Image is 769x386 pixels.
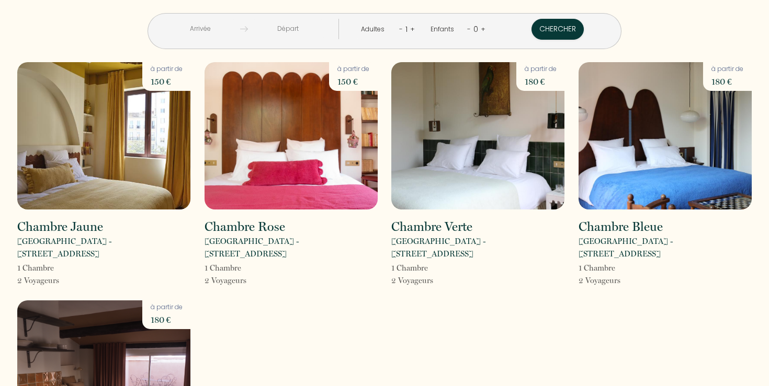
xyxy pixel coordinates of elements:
[525,74,557,89] p: 180 €
[579,262,620,274] p: 1 Chambre
[151,312,183,327] p: 180 €
[410,24,415,34] a: +
[391,235,564,260] p: [GEOGRAPHIC_DATA] - [STREET_ADDRESS]
[337,74,369,89] p: 150 €
[391,220,472,233] h2: Chambre Verte
[151,74,183,89] p: 150 €
[361,25,388,34] div: Adultes
[399,24,403,34] a: -
[205,235,378,260] p: [GEOGRAPHIC_DATA] - [STREET_ADDRESS]
[467,24,471,34] a: -
[531,19,584,40] button: Chercher
[391,274,433,287] p: 2 Voyageur
[579,274,620,287] p: 2 Voyageur
[17,274,59,287] p: 2 Voyageur
[391,62,564,209] img: rental-image
[151,302,183,312] p: à partir de
[403,21,410,38] div: 1
[56,276,59,285] span: s
[205,62,378,209] img: rental-image
[579,62,752,209] img: rental-image
[431,25,458,34] div: Enfants
[248,19,328,39] input: Départ
[160,19,240,39] input: Arrivée
[17,220,103,233] h2: Chambre Jaune
[579,235,752,260] p: [GEOGRAPHIC_DATA] - [STREET_ADDRESS]
[525,64,557,74] p: à partir de
[471,21,481,38] div: 0
[391,262,433,274] p: 1 Chambre
[17,62,190,209] img: rental-image
[151,64,183,74] p: à partir de
[205,274,246,287] p: 2 Voyageur
[337,64,369,74] p: à partir de
[579,220,663,233] h2: Chambre Bleue
[205,262,246,274] p: 1 Chambre
[17,235,190,260] p: [GEOGRAPHIC_DATA] - [STREET_ADDRESS]
[481,24,485,34] a: +
[17,262,59,274] p: 1 Chambre
[711,64,743,74] p: à partir de
[711,74,743,89] p: 180 €
[617,276,620,285] span: s
[205,220,285,233] h2: Chambre Rose
[240,25,248,33] img: guests
[430,276,433,285] span: s
[243,276,246,285] span: s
